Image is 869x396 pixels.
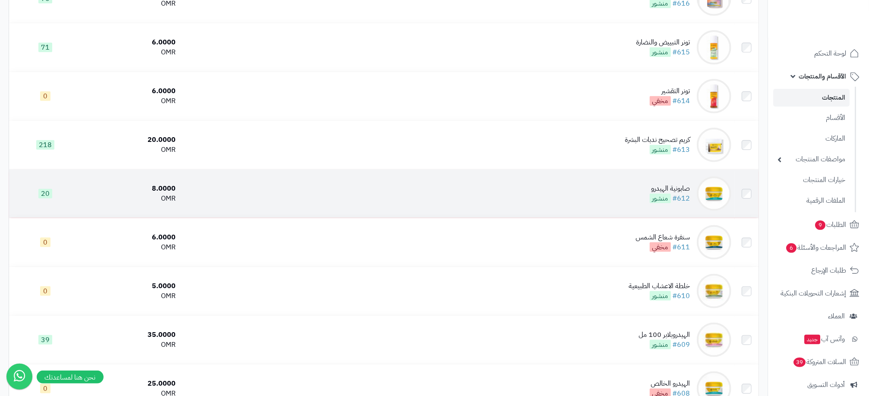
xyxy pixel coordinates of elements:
span: 39 [38,335,52,345]
a: وآتس آبجديد [773,329,864,349]
span: 20 [38,189,52,198]
span: 218 [36,140,54,150]
div: OMR [85,96,176,106]
a: #611 [673,242,690,252]
img: خلطة الاعشاب الطبيعية [697,274,731,308]
span: منشور [650,340,671,349]
span: إشعارات التحويلات البنكية [781,287,846,299]
span: 0 [40,384,50,393]
span: طلبات الإرجاع [811,264,846,277]
a: خيارات المنتجات [773,171,850,189]
img: تونر التبييض والنضارة [697,30,731,65]
a: #614 [673,96,690,106]
div: 20.0000 [85,135,176,145]
span: منشور [650,291,671,301]
a: لوحة التحكم [773,43,864,64]
span: 0 [40,91,50,101]
div: الهيدروبلابر 100 مل [639,330,690,340]
img: صابونية الهيدرو [697,176,731,211]
div: OMR [85,242,176,252]
div: OMR [85,194,176,204]
div: خلطة الاعشاب الطبيعية [629,281,690,291]
div: تونر التقشير [650,86,690,96]
span: مخفي [650,96,671,106]
span: جديد [804,335,820,344]
span: المراجعات والأسئلة [785,242,846,254]
div: OMR [85,291,176,301]
div: OMR [85,340,176,350]
a: #610 [673,291,690,301]
img: سنفرة شعاع الشمس [697,225,731,260]
a: إشعارات التحويلات البنكية [773,283,864,304]
div: الهيدرو الخالص [650,379,690,389]
span: الطلبات [814,219,846,231]
span: منشور [650,47,671,57]
img: الهيدروبلابر 100 مل [697,323,731,357]
a: الطلبات9 [773,214,864,235]
a: أدوات التسويق [773,374,864,395]
div: كريم تصحيح ندبات البشرة [625,135,690,145]
span: السلات المتروكة [793,356,846,368]
a: العملاء [773,306,864,327]
a: #612 [673,193,690,204]
a: المراجعات والأسئلة6 [773,237,864,258]
img: كريم تصحيح ندبات البشرة [697,128,731,162]
a: المنتجات [773,89,850,107]
img: تونر التقشير [697,79,731,113]
a: مواصفات المنتجات [773,150,850,169]
div: OMR [85,145,176,155]
a: الملفات الرقمية [773,192,850,210]
span: أدوات التسويق [807,379,845,391]
span: الأقسام والمنتجات [799,70,846,82]
div: 6.0000 [85,38,176,47]
div: 8.0000 [85,184,176,194]
a: #609 [673,339,690,350]
div: صابونية الهيدرو [650,184,690,194]
div: 6.0000 [85,233,176,242]
a: الماركات [773,129,850,148]
span: 9 [815,220,825,230]
span: 0 [40,238,50,247]
a: طلبات الإرجاع [773,260,864,281]
a: الأقسام [773,109,850,127]
span: 39 [793,358,806,367]
span: العملاء [828,310,845,322]
span: منشور [650,145,671,154]
a: #613 [673,145,690,155]
div: سنفرة شعاع الشمس [636,233,690,242]
a: السلات المتروكة39 [773,352,864,372]
span: 0 [40,286,50,296]
div: 5.0000 [85,281,176,291]
span: لوحة التحكم [814,47,846,60]
span: 71 [38,43,52,52]
span: 6 [786,243,797,253]
div: 6.0000 [85,86,176,96]
a: #615 [673,47,690,57]
div: OMR [85,47,176,57]
span: وآتس آب [803,333,845,345]
div: 35.0000 [85,330,176,340]
span: منشور [650,194,671,203]
span: مخفي [650,242,671,252]
div: تونر التبييض والنضارة [636,38,690,47]
div: 25.0000 [85,379,176,389]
